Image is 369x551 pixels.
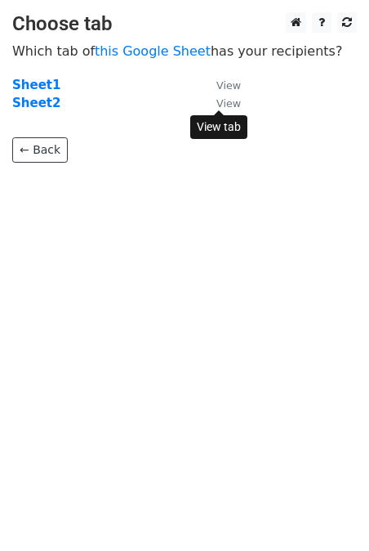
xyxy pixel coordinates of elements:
h3: Choose tab [12,12,357,36]
small: View [216,79,241,92]
a: View [200,96,241,110]
iframe: Chat Widget [287,473,369,551]
a: Sheet2 [12,96,60,110]
a: Sheet1 [12,78,60,92]
a: ← Back [12,137,68,163]
small: View [216,97,241,110]
a: View [200,78,241,92]
p: Which tab of has your recipients? [12,43,357,60]
a: this Google Sheet [95,43,211,59]
div: View tab [190,115,247,139]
